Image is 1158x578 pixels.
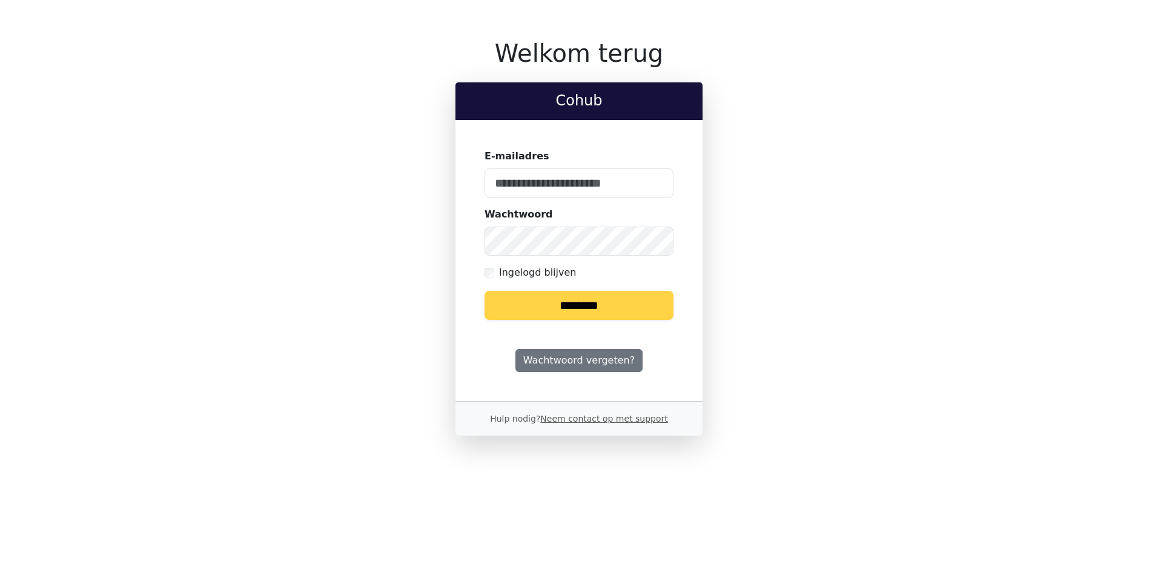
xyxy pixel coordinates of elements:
[485,149,549,164] label: E-mailadres
[515,349,643,372] a: Wachtwoord vergeten?
[490,414,668,424] small: Hulp nodig?
[455,39,703,68] h1: Welkom terug
[465,92,693,110] h2: Cohub
[540,414,667,424] a: Neem contact op met support
[499,265,576,280] label: Ingelogd blijven
[485,207,553,222] label: Wachtwoord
